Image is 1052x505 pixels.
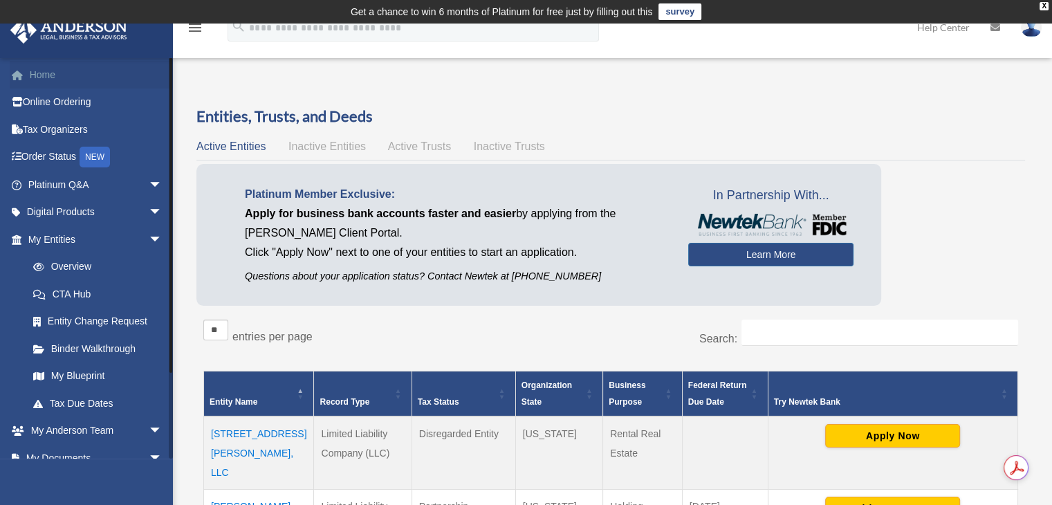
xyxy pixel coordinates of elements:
td: [STREET_ADDRESS][PERSON_NAME], LLC [204,416,314,490]
span: Inactive Entities [288,140,366,152]
a: survey [658,3,701,20]
a: My Blueprint [19,362,176,390]
span: Federal Return Due Date [688,380,747,407]
label: Search: [699,333,737,345]
td: Disregarded Entity [412,416,515,490]
p: Questions about your application status? Contact Newtek at [PHONE_NUMBER] [245,268,667,285]
td: Rental Real Estate [603,416,683,490]
span: Organization State [522,380,572,407]
p: Click "Apply Now" next to one of your entities to start an application. [245,243,667,262]
span: Entity Name [210,397,257,407]
a: Learn More [688,243,853,266]
p: Platinum Member Exclusive: [245,185,667,204]
th: Record Type: Activate to sort [314,371,412,416]
img: User Pic [1021,17,1042,37]
th: Entity Name: Activate to invert sorting [204,371,314,416]
i: menu [187,19,203,36]
h3: Entities, Trusts, and Deeds [196,106,1025,127]
a: CTA Hub [19,280,176,308]
i: search [231,19,246,34]
div: Get a chance to win 6 months of Platinum for free just by filling out this [351,3,653,20]
a: Entity Change Request [19,308,176,336]
th: Try Newtek Bank : Activate to sort [768,371,1017,416]
a: Online Ordering [10,89,183,116]
th: Tax Status: Activate to sort [412,371,515,416]
img: Anderson Advisors Platinum Portal [6,17,131,44]
a: My Documentsarrow_drop_down [10,444,183,472]
span: Business Purpose [609,380,645,407]
a: My Anderson Teamarrow_drop_down [10,417,183,445]
th: Business Purpose: Activate to sort [603,371,683,416]
th: Organization State: Activate to sort [515,371,602,416]
button: Apply Now [825,424,960,448]
span: Active Entities [196,140,266,152]
a: Home [10,61,183,89]
td: [US_STATE] [515,416,602,490]
p: by applying from the [PERSON_NAME] Client Portal. [245,204,667,243]
a: Tax Organizers [10,116,183,143]
span: arrow_drop_down [149,171,176,199]
span: arrow_drop_down [149,226,176,254]
img: NewtekBankLogoSM.png [695,214,847,236]
a: Overview [19,253,169,281]
span: Inactive Trusts [474,140,545,152]
a: Platinum Q&Aarrow_drop_down [10,171,183,199]
a: menu [187,24,203,36]
span: arrow_drop_down [149,199,176,227]
div: NEW [80,147,110,167]
span: Record Type [320,397,369,407]
span: Active Trusts [388,140,452,152]
a: Binder Walkthrough [19,335,176,362]
th: Federal Return Due Date: Activate to sort [682,371,768,416]
span: arrow_drop_down [149,417,176,446]
div: Try Newtek Bank [774,394,997,410]
a: Digital Productsarrow_drop_down [10,199,183,226]
div: close [1040,2,1049,10]
span: Apply for business bank accounts faster and easier [245,208,516,219]
a: Order StatusNEW [10,143,183,172]
span: Tax Status [418,397,459,407]
td: Limited Liability Company (LLC) [314,416,412,490]
span: In Partnership With... [688,185,853,207]
a: Tax Due Dates [19,389,176,417]
span: arrow_drop_down [149,444,176,472]
a: My Entitiesarrow_drop_down [10,226,176,253]
label: entries per page [232,331,313,342]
